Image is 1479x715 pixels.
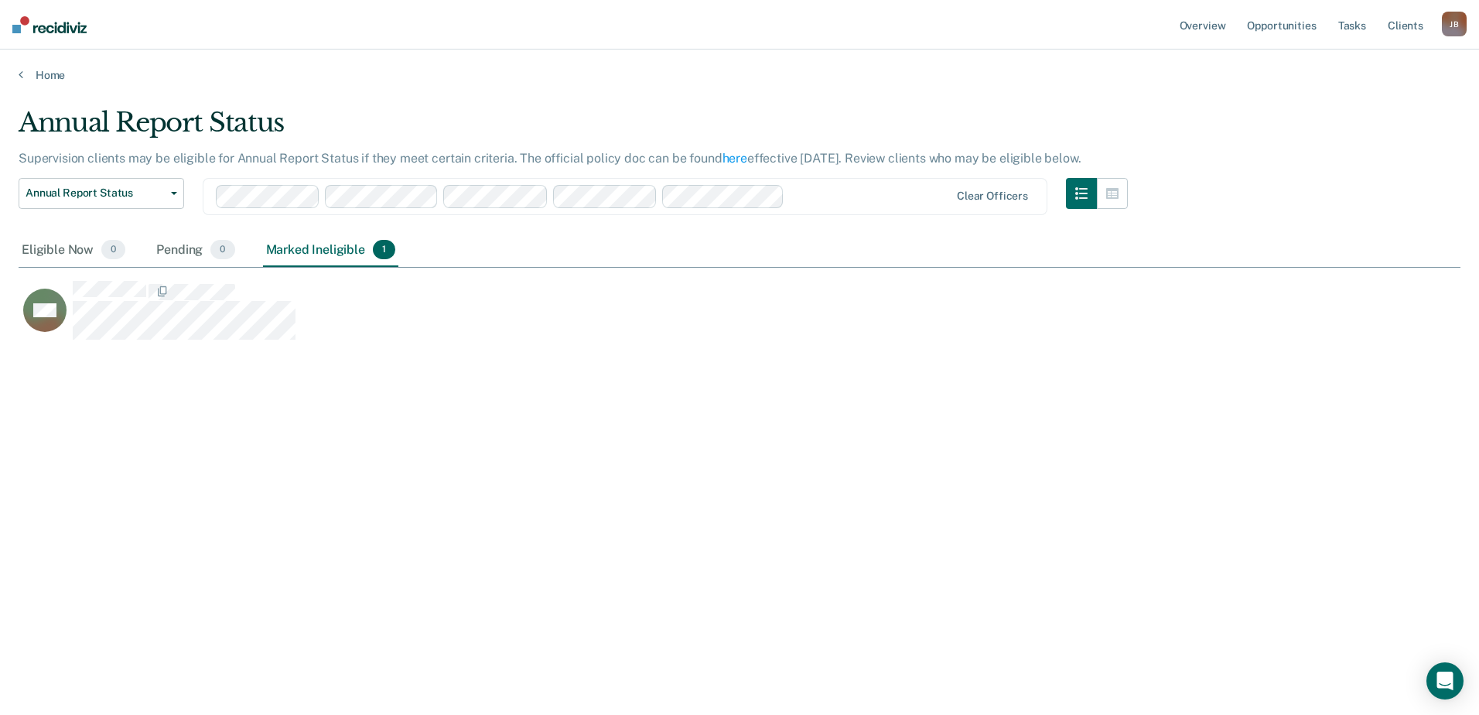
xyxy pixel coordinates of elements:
img: Recidiviz [12,16,87,33]
a: here [722,151,747,166]
div: Annual Report Status [19,107,1128,151]
div: Eligible Now0 [19,234,128,268]
div: Clear officers [957,190,1028,203]
span: Annual Report Status [26,186,165,200]
span: 0 [101,240,125,260]
span: 1 [373,240,395,260]
div: CaseloadOpportunityCell-02018954 [19,280,1280,342]
div: Marked Ineligible1 [263,234,399,268]
span: 0 [210,240,234,260]
div: Open Intercom Messenger [1426,662,1464,700]
p: Supervision clients may be eligible for Annual Report Status if they meet certain criteria. The o... [19,151,1081,166]
div: J B [1442,12,1467,36]
div: Pending0 [153,234,237,268]
button: Annual Report Status [19,178,184,209]
button: JB [1442,12,1467,36]
a: Home [19,68,1460,82]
